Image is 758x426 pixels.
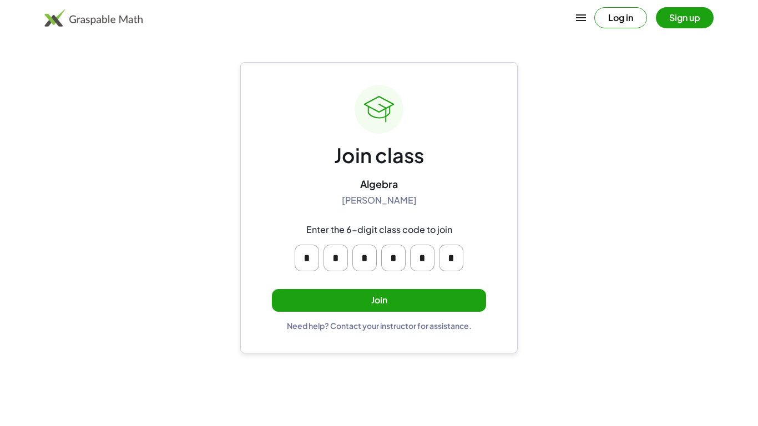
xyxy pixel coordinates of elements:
button: Log in [594,7,647,28]
button: Join [272,289,486,312]
div: Join class [334,143,424,169]
div: Algebra [360,177,398,190]
div: Need help? Contact your instructor for assistance. [287,321,472,331]
button: Sign up [656,7,714,28]
div: [PERSON_NAME] [342,195,417,206]
div: Enter the 6-digit class code to join [306,224,452,236]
